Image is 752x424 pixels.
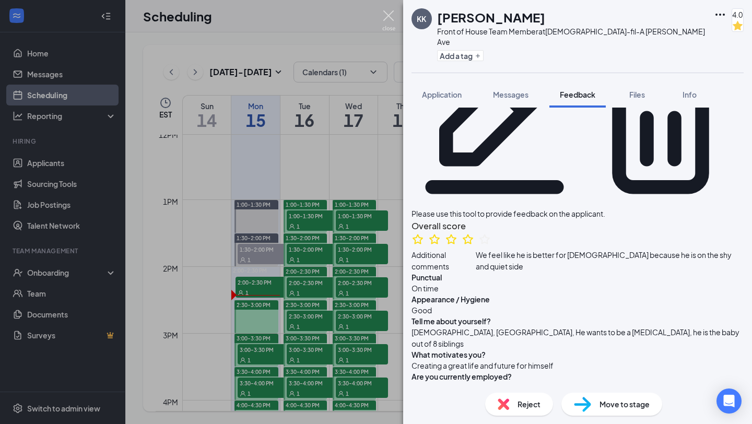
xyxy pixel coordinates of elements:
span: Creating a great life and future for himself [412,361,554,370]
span: Move to stage [600,398,650,410]
div: Front of House Team Member at [DEMOGRAPHIC_DATA]-fil-A [PERSON_NAME] Ave [437,26,709,47]
span: Messages [493,90,528,99]
svg: StarBorder [445,233,457,245]
svg: Trash [578,42,744,208]
svg: StarBorder [462,233,474,245]
svg: Ellipses [714,8,726,21]
div: Punctual [412,272,442,282]
svg: StarBorder [478,233,491,245]
h1: [PERSON_NAME] [437,8,545,26]
svg: Pencil [412,42,578,208]
div: What motivates you? [412,349,486,360]
span: Info [683,90,697,99]
div: Appearance / Hygiene [412,294,490,304]
span: 4.0 [732,9,743,20]
span: On time [412,284,439,293]
div: Are you currently employed? [412,371,512,382]
span: Yes, [PERSON_NAME] because of the environment and they stole his check out of his account $600 [412,383,727,404]
div: Open Intercom Messenger [716,388,742,414]
div: KK [417,14,426,24]
span: Application [422,90,462,99]
button: PlusAdd a tag [437,50,484,61]
span: Additional comments [412,249,476,272]
span: Files [629,90,645,99]
span: Reject [518,398,540,410]
h3: Overall score [412,219,744,233]
span: Please use this tool to provide feedback on the applicant. [412,209,605,218]
span: Good [412,305,432,315]
svg: StarBorder [412,233,424,245]
span: [DEMOGRAPHIC_DATA], [GEOGRAPHIC_DATA], He wants to be a [MEDICAL_DATA], he is the baby out of 8 s... [412,327,739,348]
span: We feel like he is better for [DEMOGRAPHIC_DATA] because he is on the shy and quiet side [476,249,744,272]
div: Tell me about yourself? [412,316,491,326]
svg: StarBorder [428,233,441,245]
svg: Plus [475,53,481,59]
span: Feedback [560,90,595,99]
